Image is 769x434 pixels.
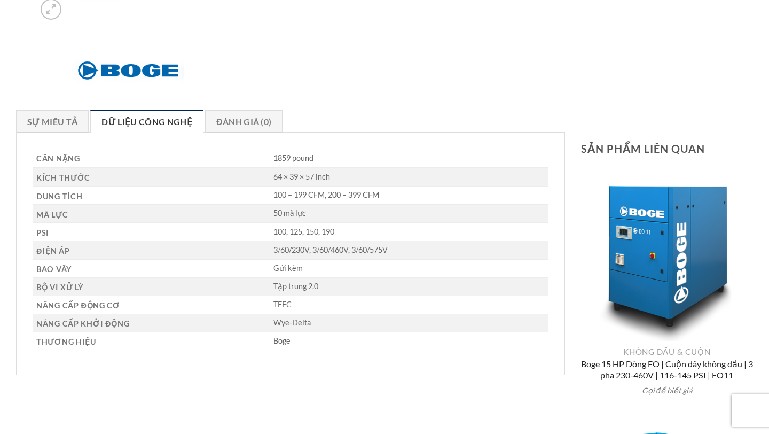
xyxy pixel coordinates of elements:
[36,228,49,237] font: PSI
[27,117,77,127] font: Sự miêu tả
[580,359,753,383] a: Boge 15 HP Dòng EO | Cuộn dây không dầu | 3 pha 230-460V | 116-145 PSI | EO11
[36,191,82,200] font: Dung tích
[33,149,548,350] table: Chi tiết sản phẩm
[36,301,120,310] font: Nâng cấp động cơ
[623,347,710,356] font: Không dầu & Cuộn
[36,337,96,346] font: Thương hiệu
[273,318,311,327] font: Wye-Delta
[581,142,705,155] font: Sản phẩm liên quan
[36,319,129,328] font: Nâng cấp khởi động
[273,153,313,162] font: 1859 pound
[273,300,292,309] font: TEFC
[642,386,692,395] font: Gọi để biết giá
[273,172,330,181] font: 64 × 39 × 57 inch
[580,168,753,341] img: Boge 15 HP Dòng EO | Cuộn dây không dầu | 3 pha 230-460V | 116-145 PSI | EO11
[273,208,306,218] font: 50 mã lực
[36,265,72,274] font: Bao vây
[273,190,379,199] font: 100 – 199 CFM, 200 – 399 CFM
[273,282,318,291] font: Tập trung 2.0
[273,263,303,273] font: Gửi kèm
[36,210,68,219] font: Mã lực
[273,245,388,254] font: 3/60/230V, 3/60/460V, 3/60/575V
[273,336,291,345] font: Boge
[36,246,69,255] font: Điện áp
[581,359,753,380] font: Boge 15 HP Dòng EO | Cuộn dây không dầu | 3 pha 230-460V | 116-145 PSI | EO11
[216,117,271,127] font: Đánh giá (0)
[273,227,334,236] font: 100, 125, 150, 190
[72,55,184,86] img: Boge
[36,173,90,182] font: Kích thước
[36,283,83,292] font: Bộ vi xử lý
[101,117,192,127] font: Dữ liệu công nghệ
[36,154,80,163] font: Cân nặng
